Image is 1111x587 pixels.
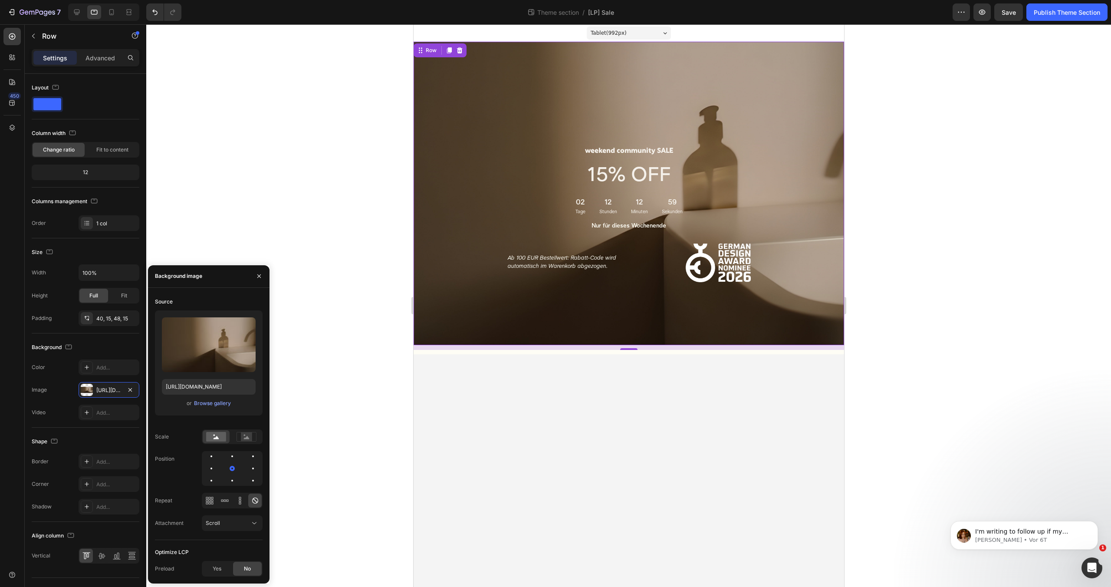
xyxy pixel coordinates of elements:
input: Auto [79,265,139,280]
div: Column width [32,128,78,139]
span: I'm writing to follow up if my previous messages reached you well and whether there is anything e... [38,25,148,84]
div: [URL][DOMAIN_NAME] [96,386,122,394]
div: Image [32,386,47,394]
div: Shape [32,436,59,448]
div: Corner [32,480,49,488]
div: Publish Theme Section [1034,8,1100,17]
div: Browse gallery [194,399,231,407]
div: Video [32,409,46,416]
div: Background image [155,272,202,280]
div: Layout [32,82,61,94]
div: Position [155,455,174,463]
div: Optimize LCP [155,548,189,556]
button: Scroll [202,515,263,531]
span: Scroll [206,520,220,526]
span: / [582,8,585,17]
div: 1 col [96,220,137,228]
div: 40, 15, 48, 15 [96,315,137,323]
p: Settings [43,53,67,63]
span: Theme section [536,8,581,17]
span: or [187,398,192,409]
div: Add... [96,458,137,466]
button: Browse gallery [194,399,231,408]
div: Width [32,269,46,277]
span: Full [89,292,98,300]
button: Publish Theme Section [1026,3,1108,21]
div: Shadow [32,503,52,511]
span: [LP] Sale [588,8,614,17]
div: Order [32,219,46,227]
input: https://example.com/image.jpg [162,379,256,395]
div: 450 [8,92,21,99]
div: Color [32,363,45,371]
button: Save [994,3,1023,21]
p: Row [42,31,116,41]
div: Height [32,292,48,300]
div: Border [32,458,49,465]
div: Add... [96,481,137,488]
span: Change ratio [43,146,75,154]
span: Save [1002,9,1016,16]
div: Preload [155,565,174,573]
div: Add... [96,364,137,372]
div: Attachment [155,519,184,527]
span: Fit [121,292,127,300]
div: Add... [96,409,137,417]
div: Scale [155,433,169,441]
span: Yes [213,565,221,573]
div: Columns management [32,196,99,208]
p: Message from Jamie, sent Vor 6T [38,33,150,41]
div: 12 [33,166,138,178]
p: 7 [57,7,61,17]
div: Background [32,342,74,353]
div: Size [32,247,55,258]
span: 1 [1099,544,1106,551]
iframe: Intercom notifications Nachricht [937,503,1111,564]
div: Vertical [32,552,50,560]
div: Repeat [155,497,172,505]
button: 7 [3,3,65,21]
img: preview-image [162,317,256,372]
div: Padding [32,314,52,322]
iframe: Design area [414,24,844,587]
span: Fit to content [96,146,128,154]
span: No [244,565,251,573]
div: Add... [96,503,137,511]
div: Undo/Redo [146,3,181,21]
div: Source [155,298,173,306]
div: Align column [32,530,76,542]
iframe: Intercom live chat [1081,557,1102,578]
p: Advanced [85,53,115,63]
